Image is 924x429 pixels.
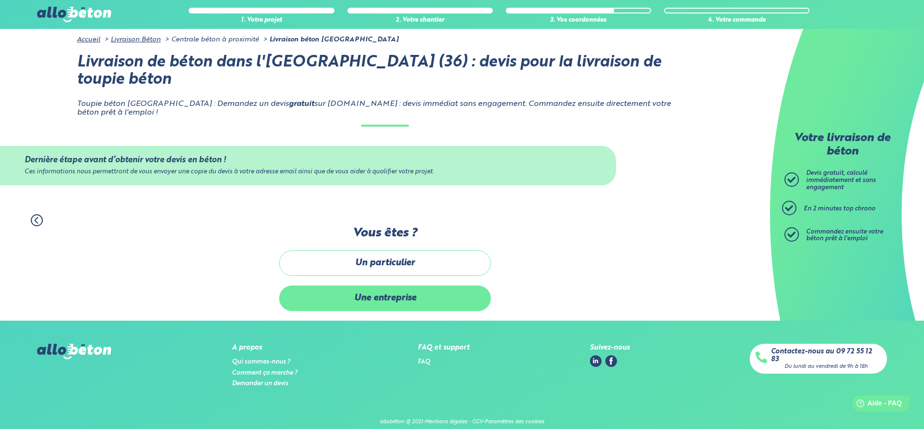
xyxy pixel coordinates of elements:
[232,359,290,365] a: Qui sommes-nous ?
[163,36,259,43] li: Centrale béton à proximité
[506,17,651,24] div: 3. Vos coordonnées
[279,286,491,311] label: Une entreprise
[838,391,913,418] iframe: Help widget launcher
[418,344,470,352] div: FAQ et support
[485,419,544,425] a: Paramètres des cookies
[25,169,591,176] div: Ces informations nous permettront de vous envoyer une copie du devis à votre adresse email ainsi ...
[25,156,591,165] div: Dernière étape avant d’obtenir votre devis en béton !
[77,36,100,43] a: Accueil
[590,344,629,352] div: Suivez-nous
[77,100,693,117] p: Toupie béton [GEOGRAPHIC_DATA] : Demandez un devis sur [DOMAIN_NAME] : devis immédiat sans engage...
[784,364,868,370] div: Du lundi au vendredi de 9h à 18h
[279,250,491,276] label: Un particulier
[261,36,398,43] li: Livraison béton [GEOGRAPHIC_DATA]
[111,36,161,43] a: Livraison Béton
[77,54,693,90] h1: Livraison de béton dans l'[GEOGRAPHIC_DATA] (36) : devis pour la livraison de toupie béton
[469,419,471,425] span: -
[289,100,314,108] strong: gratuit
[232,344,297,352] div: A propos
[771,348,881,364] a: Contactez-nous au 09 72 55 12 83
[232,380,288,387] a: Demander un devis
[347,17,493,24] div: 2. Votre chantier
[472,419,483,425] a: CGV
[483,419,485,425] div: -
[37,7,111,22] img: allobéton
[425,419,467,425] a: Mentions légales
[380,419,423,425] div: allobéton @ 2021
[232,370,297,376] a: Comment ça marche ?
[279,226,491,240] label: Vous êtes ?
[418,359,430,365] a: FAQ
[37,344,111,359] img: allobéton
[189,17,334,24] div: 1. Votre projet
[664,17,809,24] div: 4. Votre commande
[423,419,425,425] div: -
